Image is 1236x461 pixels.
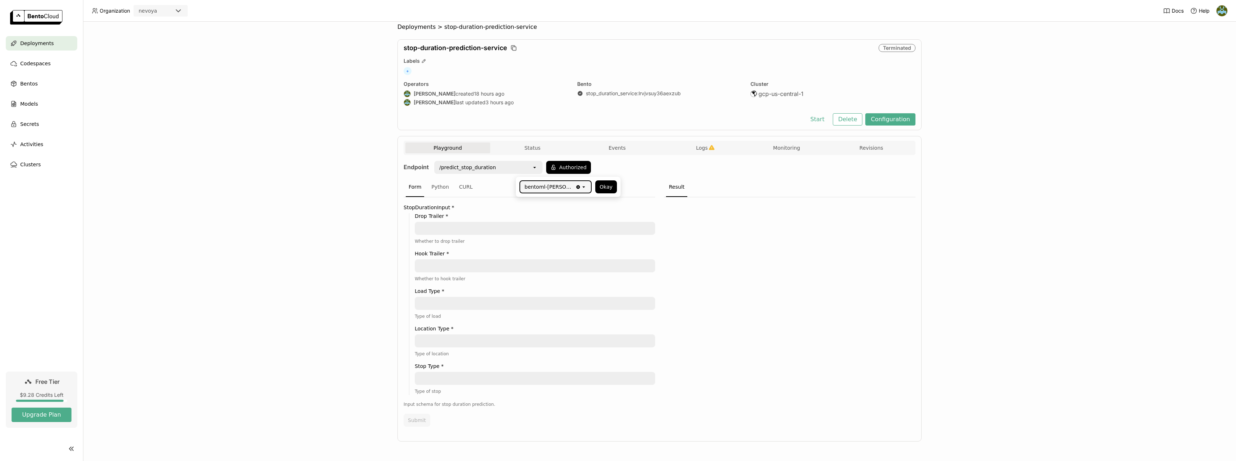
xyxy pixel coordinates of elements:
[415,350,655,357] div: Type of location
[456,177,476,197] div: CURL
[595,180,617,193] button: Okay
[415,213,655,219] label: Drop Trailer *
[474,91,504,97] span: 18 hours ago
[20,79,38,88] span: Bentos
[404,414,430,427] button: Submit
[744,142,829,153] button: Monitoring
[758,90,804,97] span: gcp-us-central-1
[1190,7,1210,14] div: Help
[404,91,410,97] img: Thomas Atwood
[577,81,742,87] div: Bento
[829,142,914,153] button: Revisions
[404,44,507,52] span: stop-duration-prediction-service
[6,137,77,152] a: Activities
[35,378,60,385] span: Free Tier
[439,164,496,171] div: /predict_stop_duration
[414,91,456,97] strong: [PERSON_NAME]
[397,23,436,31] span: Deployments
[139,7,157,14] div: nevoya
[833,113,863,126] button: Delete
[581,184,587,190] svg: open
[415,313,655,320] div: Type of load
[10,10,62,25] img: logo
[404,205,655,210] label: StopDurationInput *
[428,177,452,197] div: Python
[12,392,71,398] div: $9.28 Credits Left
[405,142,490,153] button: Playground
[415,388,655,395] div: Type of stop
[20,160,41,169] span: Clusters
[865,113,915,126] button: Configuration
[20,59,51,68] span: Codespaces
[415,363,655,369] label: Stop Type *
[750,81,915,87] div: Cluster
[6,157,77,172] a: Clusters
[397,23,922,31] nav: Breadcrumbs navigation
[20,100,38,108] span: Models
[532,164,538,170] svg: open
[20,39,54,48] span: Deployments
[546,161,591,174] button: Authorized
[6,36,77,51] a: Deployments
[20,140,43,149] span: Activities
[404,81,569,87] div: Operators
[575,142,660,153] button: Events
[404,90,569,97] div: created
[404,58,915,64] div: Labels
[404,401,655,408] div: Input schema for stop duration prediction.
[6,76,77,91] a: Bentos
[444,23,537,31] span: stop-duration-prediction-service
[1217,5,1227,16] img: Thomas Atwood
[6,97,77,111] a: Models
[696,145,708,151] span: Logs
[586,90,681,97] a: stop_duration_service:lrvjvsuy36aexzub
[404,67,412,75] span: +
[415,275,655,282] div: Whether to hook trailer
[6,117,77,131] a: Secrets
[406,177,424,197] div: Form
[100,8,130,14] span: Organization
[575,184,581,190] svg: Clear value
[1163,7,1184,14] a: Docs
[1199,8,1210,14] span: Help
[805,113,830,126] button: Start
[490,142,575,153] button: Status
[415,288,655,294] label: Load Type *
[12,408,71,422] button: Upgrade Plan
[1172,8,1184,14] span: Docs
[6,372,77,428] a: Free Tier$9.28 Credits LeftUpgrade Plan
[404,163,429,171] strong: Endpoint
[666,177,687,197] div: Result
[879,44,915,52] div: Terminated
[415,238,655,245] div: Whether to drop trailer
[486,99,514,106] span: 3 hours ago
[6,56,77,71] a: Codespaces
[415,251,655,256] label: Hook Trailer *
[20,120,39,128] span: Secrets
[404,99,569,106] div: last updated
[525,183,574,190] div: bentoml-[PERSON_NAME]-local
[436,23,444,31] span: >
[415,326,655,332] label: Location Type *
[404,99,410,106] img: Thomas Atwood
[414,99,456,106] strong: [PERSON_NAME]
